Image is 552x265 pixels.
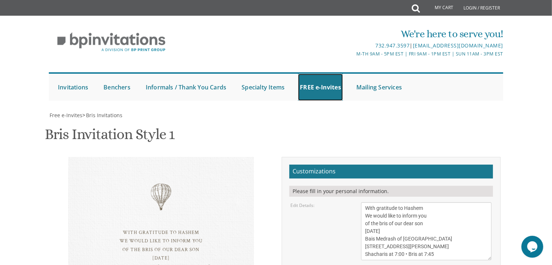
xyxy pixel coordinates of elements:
[521,236,545,258] iframe: chat widget
[56,74,90,101] a: Invitations
[361,202,492,260] textarea: With gratitude to Hashem We would like to inform you of the bris of our dear son [DATE] Bais Medr...
[201,41,503,50] div: |
[419,1,459,15] a: My Cart
[86,112,122,119] span: Bris Invitations
[289,165,493,178] h2: Customizations
[45,126,175,148] h1: Bris Invitation Style 1
[240,74,286,101] a: Specialty Items
[375,42,410,49] a: 732.947.3597
[201,50,503,58] div: M-Th 9am - 5pm EST | Fri 9am - 1pm EST | Sun 11am - 3pm EST
[290,202,314,208] label: Edit Details:
[298,74,343,101] a: FREE e-Invites
[102,74,132,101] a: Benchers
[201,27,503,41] div: We're here to serve you!
[82,112,122,119] span: >
[144,74,228,101] a: Informals / Thank You Cards
[355,74,404,101] a: Mailing Services
[289,186,493,197] div: Please fill in your personal information.
[49,27,174,57] img: BP Invitation Loft
[413,42,503,49] a: [EMAIL_ADDRESS][DOMAIN_NAME]
[49,112,82,119] a: Free e-Invites
[50,112,82,119] span: Free e-Invites
[85,112,122,119] a: Bris Invitations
